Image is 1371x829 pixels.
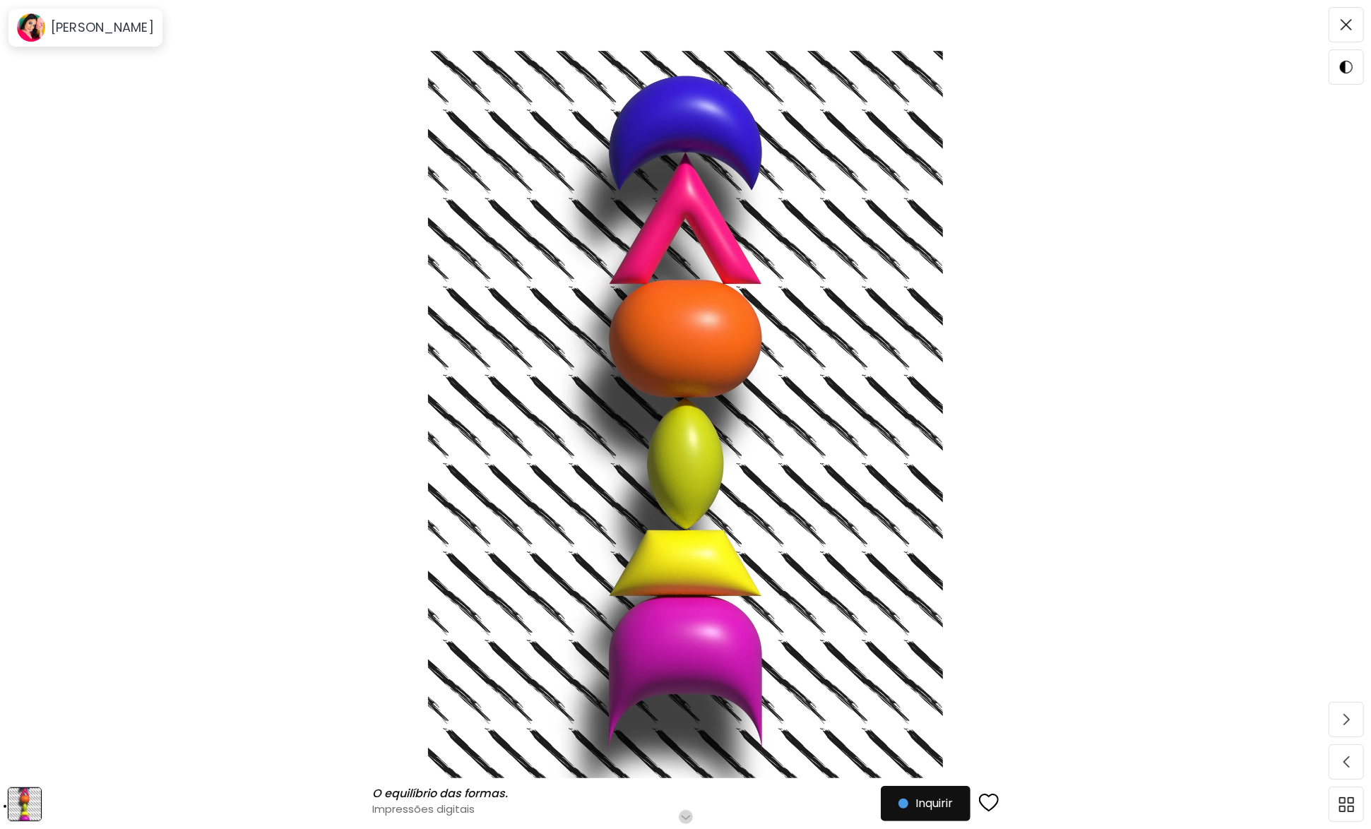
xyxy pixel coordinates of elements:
[898,795,953,812] span: Inquirir
[372,787,511,801] h6: O equilíbrio das formas.
[881,786,971,821] button: Inquirir
[971,785,1007,823] button: favorites
[372,801,881,816] h4: Impressões digitais
[51,19,154,36] h6: [PERSON_NAME]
